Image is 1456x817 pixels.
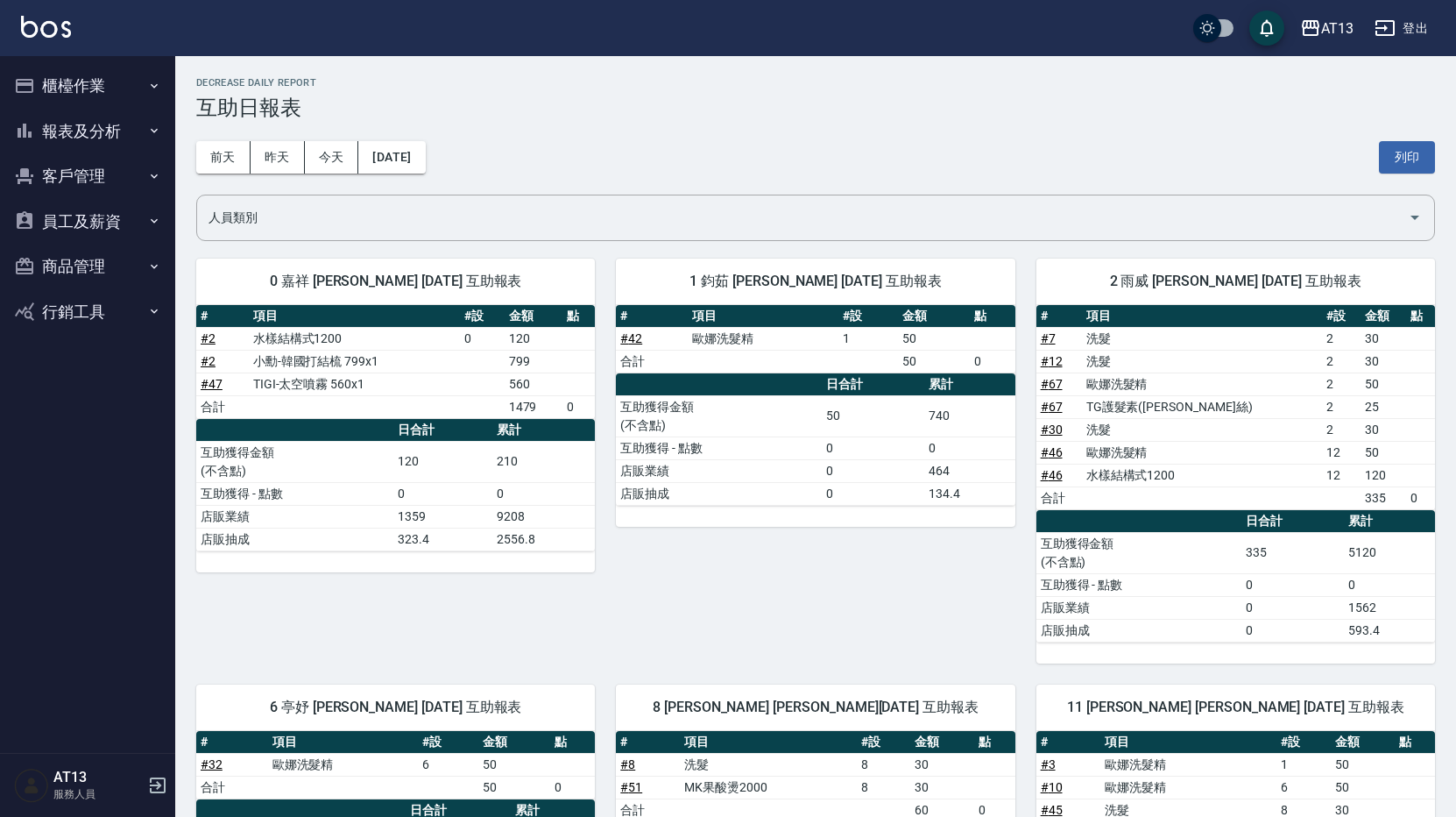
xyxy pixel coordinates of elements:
[217,273,574,290] span: 0 嘉祥 [PERSON_NAME] [DATE] 互助報表
[7,244,168,289] button: 商品管理
[1361,441,1406,464] td: 50
[1361,395,1406,418] td: 25
[1036,305,1435,510] table: a dense table
[505,395,562,418] td: 1479
[1241,596,1344,619] td: 0
[1057,699,1414,716] span: 11 [PERSON_NAME] [PERSON_NAME] [DATE] 互助報表
[1082,373,1323,395] td: 歐娜洗髮精
[1041,468,1063,482] a: #46
[478,776,550,799] td: 50
[910,731,974,754] th: 金額
[1368,12,1435,45] button: 登出
[505,305,562,328] th: 金額
[1361,418,1406,441] td: 30
[616,305,688,328] th: #
[1276,731,1330,754] th: #設
[688,327,838,350] td: 歐娜洗髮精
[974,731,1014,754] th: 點
[249,305,461,328] th: 項目
[616,482,821,505] td: 店販抽成
[201,377,223,391] a: #47
[1241,532,1344,573] td: 335
[196,482,393,505] td: 互助獲得 - 點數
[924,395,1015,437] td: 740
[393,482,492,505] td: 0
[1036,596,1241,619] td: 店販業績
[1322,395,1361,418] td: 2
[1082,327,1323,350] td: 洗髮
[196,419,595,551] table: a dense table
[857,753,910,776] td: 8
[393,419,492,442] th: 日合計
[196,441,393,482] td: 互助獲得金額 (不含點)
[910,776,974,799] td: 30
[492,419,595,442] th: 累計
[196,141,251,174] button: 前天
[1041,331,1056,345] a: #7
[1331,776,1395,799] td: 50
[249,327,461,350] td: 水樣結構式1200
[1036,305,1082,328] th: #
[249,373,461,395] td: TIGI-太空噴霧 560x1
[196,731,268,754] th: #
[217,699,574,716] span: 6 亭妤 [PERSON_NAME] [DATE] 互助報表
[1082,441,1323,464] td: 歐娜洗髮精
[1344,619,1435,642] td: 593.4
[196,776,268,799] td: 合計
[251,141,305,174] button: 昨天
[505,350,562,373] td: 799
[620,757,635,771] a: #8
[393,528,492,551] td: 323.4
[505,327,562,350] td: 120
[196,77,1435,89] h2: Decrease Daily Report
[688,305,838,328] th: 項目
[1082,395,1323,418] td: TG護髮素([PERSON_NAME]絲)
[1276,753,1330,776] td: 1
[460,305,504,328] th: #設
[196,305,595,419] table: a dense table
[680,753,857,776] td: 洗髮
[822,373,924,396] th: 日合計
[1293,11,1361,46] button: AT13
[249,350,461,373] td: 小勳-韓國打結梳 799x1
[1361,350,1406,373] td: 30
[14,768,49,803] img: Person
[492,528,595,551] td: 2556.8
[1344,510,1435,533] th: 累計
[1036,619,1241,642] td: 店販抽成
[924,437,1015,459] td: 0
[1041,445,1063,459] a: #46
[1041,400,1063,414] a: #67
[1379,141,1435,174] button: 列印
[1100,731,1277,754] th: 項目
[1344,596,1435,619] td: 1562
[1406,305,1435,328] th: 點
[358,141,425,174] button: [DATE]
[1041,803,1063,817] a: #45
[898,305,970,328] th: 金額
[196,395,249,418] td: 合計
[1331,753,1395,776] td: 50
[204,202,1401,233] input: 人員名稱
[1395,731,1435,754] th: 點
[1322,418,1361,441] td: 2
[857,731,910,754] th: #設
[53,786,143,802] p: 服務人員
[924,482,1015,505] td: 134.4
[1036,573,1241,596] td: 互助獲得 - 點數
[1041,354,1063,368] a: #12
[822,437,924,459] td: 0
[898,327,970,350] td: 50
[924,459,1015,482] td: 464
[268,753,419,776] td: 歐娜洗髮精
[268,731,419,754] th: 項目
[637,699,993,716] span: 8 [PERSON_NAME] [PERSON_NAME][DATE] 互助報表
[550,731,596,754] th: 點
[1036,532,1241,573] td: 互助獲得金額 (不含點)
[53,769,143,786] h5: AT13
[1041,757,1056,771] a: #3
[616,395,821,437] td: 互助獲得金額 (不含點)
[1100,776,1277,799] td: 歐娜洗髮精
[1241,573,1344,596] td: 0
[924,373,1015,396] th: 累計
